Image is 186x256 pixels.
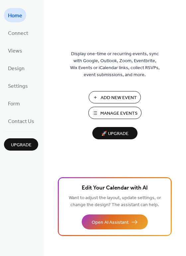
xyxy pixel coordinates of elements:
[82,184,148,193] span: Edit Your Calendar with AI
[101,94,137,101] span: Add New Event
[100,110,138,117] span: Manage Events
[8,99,20,109] span: Form
[8,46,22,56] span: Views
[69,193,161,209] span: Want to adjust the layout, update settings, or change the design? The assistant can help.
[11,142,32,149] span: Upgrade
[96,129,134,138] span: 🚀 Upgrade
[70,51,160,78] span: Display one-time or recurring events, sync with Google, Outlook, Zoom, Eventbrite, Wix Events or ...
[4,78,32,93] a: Settings
[8,28,28,39] span: Connect
[8,64,25,74] span: Design
[4,43,26,58] a: Views
[82,214,148,229] button: Open AI Assistant
[4,114,38,128] a: Contact Us
[4,61,29,75] a: Design
[4,26,32,40] a: Connect
[8,116,34,127] span: Contact Us
[4,8,26,22] a: Home
[8,81,28,91] span: Settings
[8,11,22,21] span: Home
[92,127,138,139] button: 🚀 Upgrade
[92,219,129,226] span: Open AI Assistant
[4,138,38,151] button: Upgrade
[4,96,24,110] a: Form
[89,91,141,103] button: Add New Event
[88,107,141,119] button: Manage Events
